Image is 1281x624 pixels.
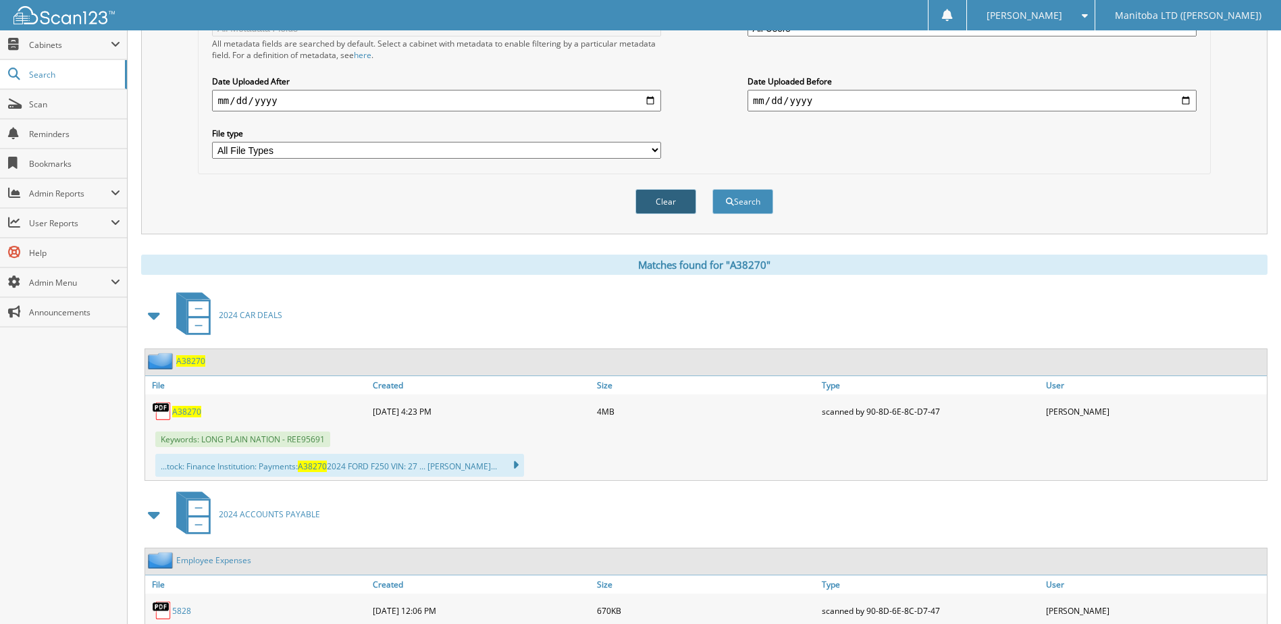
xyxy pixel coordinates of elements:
span: Help [29,247,120,259]
span: Scan [29,99,120,110]
div: ...tock: Finance Institution: Payments: 2024 FORD F250 VIN: 27 ... [PERSON_NAME]... [155,454,524,477]
div: [DATE] 12:06 PM [369,597,594,624]
div: scanned by 90-8D-6E-8C-D7-47 [818,597,1043,624]
a: File [145,376,369,394]
span: User Reports [29,217,111,229]
div: Matches found for "A38270" [141,255,1267,275]
input: end [748,90,1197,111]
a: Size [594,376,818,394]
a: Type [818,376,1043,394]
span: 2024 ACCOUNTS PAYABLE [219,509,320,520]
a: A38270 [172,406,201,417]
span: A38270 [298,461,327,472]
iframe: Chat Widget [1213,559,1281,624]
label: File type [212,128,661,139]
div: [DATE] 4:23 PM [369,398,594,425]
span: Reminders [29,128,120,140]
a: File [145,575,369,594]
span: Search [29,69,118,80]
div: 670KB [594,597,818,624]
img: PDF.png [152,401,172,421]
label: Date Uploaded Before [748,76,1197,87]
a: Size [594,575,818,594]
div: All metadata fields are searched by default. Select a cabinet with metadata to enable filtering b... [212,38,661,61]
a: here [354,49,371,61]
span: Admin Menu [29,277,111,288]
span: Keywords: LONG PLAIN NATION - REE95691 [155,432,330,447]
img: PDF.png [152,600,172,621]
a: Created [369,376,594,394]
span: Admin Reports [29,188,111,199]
a: Employee Expenses [176,554,251,566]
span: Bookmarks [29,158,120,170]
input: start [212,90,661,111]
a: 2024 CAR DEALS [168,288,282,342]
span: [PERSON_NAME] [987,11,1062,20]
span: 2024 CAR DEALS [219,309,282,321]
span: Announcements [29,307,120,318]
a: 5828 [172,605,191,617]
a: Created [369,575,594,594]
a: 2024 ACCOUNTS PAYABLE [168,488,320,541]
img: folder2.png [148,353,176,369]
div: [PERSON_NAME] [1043,597,1267,624]
a: Type [818,575,1043,594]
span: Manitoba LTD ([PERSON_NAME]) [1115,11,1261,20]
a: User [1043,376,1267,394]
div: scanned by 90-8D-6E-8C-D7-47 [818,398,1043,425]
img: scan123-logo-white.svg [14,6,115,24]
span: Cabinets [29,39,111,51]
label: Date Uploaded After [212,76,661,87]
div: 4MB [594,398,818,425]
div: [PERSON_NAME] [1043,398,1267,425]
a: A38270 [176,355,205,367]
img: folder2.png [148,552,176,569]
button: Clear [635,189,696,214]
a: User [1043,575,1267,594]
button: Search [712,189,773,214]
